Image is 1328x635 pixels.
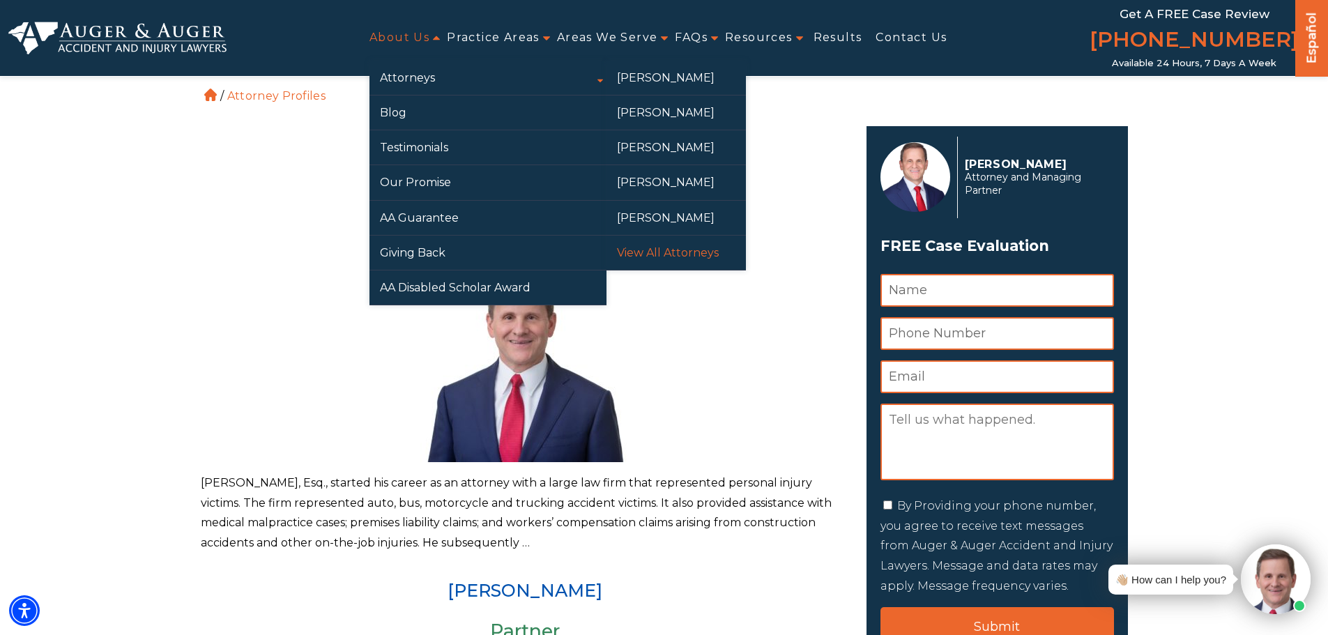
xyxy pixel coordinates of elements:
[880,499,1113,592] label: By Providing your phone number, you agree to receive text messages from Auger & Auger Accident an...
[725,22,793,54] a: Resources
[965,171,1106,197] span: Attorney and Managing Partner
[606,165,746,199] a: [PERSON_NAME]
[369,61,606,95] a: Attorneys
[9,595,40,626] div: Accessibility Menu
[8,22,227,55] img: Auger & Auger Accident and Injury Lawyers Logo
[675,22,708,54] a: FAQs
[606,130,746,165] a: [PERSON_NAME]
[876,22,947,54] a: Contact Us
[557,22,658,54] a: Areas We Serve
[880,360,1114,393] input: Email
[369,95,606,130] a: Blog
[1120,7,1269,21] span: Get a FREE Case Review
[448,580,602,601] a: [PERSON_NAME]
[1241,544,1311,614] img: Intaker widget Avatar
[1112,58,1276,69] span: Available 24 Hours, 7 Days a Week
[1115,570,1226,589] div: 👋🏼 How can I help you?
[369,236,606,270] a: Giving Back
[1090,24,1299,58] a: [PHONE_NUMBER]
[204,89,217,101] a: Home
[606,201,746,235] a: [PERSON_NAME]
[201,473,850,553] p: [PERSON_NAME], Esq., started his career as an attorney with a large law firm that represented per...
[606,95,746,130] a: [PERSON_NAME]
[209,126,841,154] h1: Attorney Profiles
[606,236,746,270] a: View All Attorneys
[606,61,746,95] a: [PERSON_NAME]
[880,317,1114,350] input: Phone Number
[369,270,606,305] a: AA Disabled Scholar Award
[369,165,606,199] a: Our Promise
[447,22,540,54] a: Practice Areas
[201,222,850,243] h3: Partner
[369,22,429,54] a: About Us
[420,253,629,462] img: Herbert Auger
[224,89,329,102] li: Attorney Profiles
[880,233,1114,259] h3: FREE Case Evaluation
[369,130,606,165] a: Testimonials
[965,158,1106,171] p: [PERSON_NAME]
[880,142,950,212] img: Herbert Auger
[814,22,862,54] a: Results
[369,201,606,235] a: AA Guarantee
[880,274,1114,307] input: Name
